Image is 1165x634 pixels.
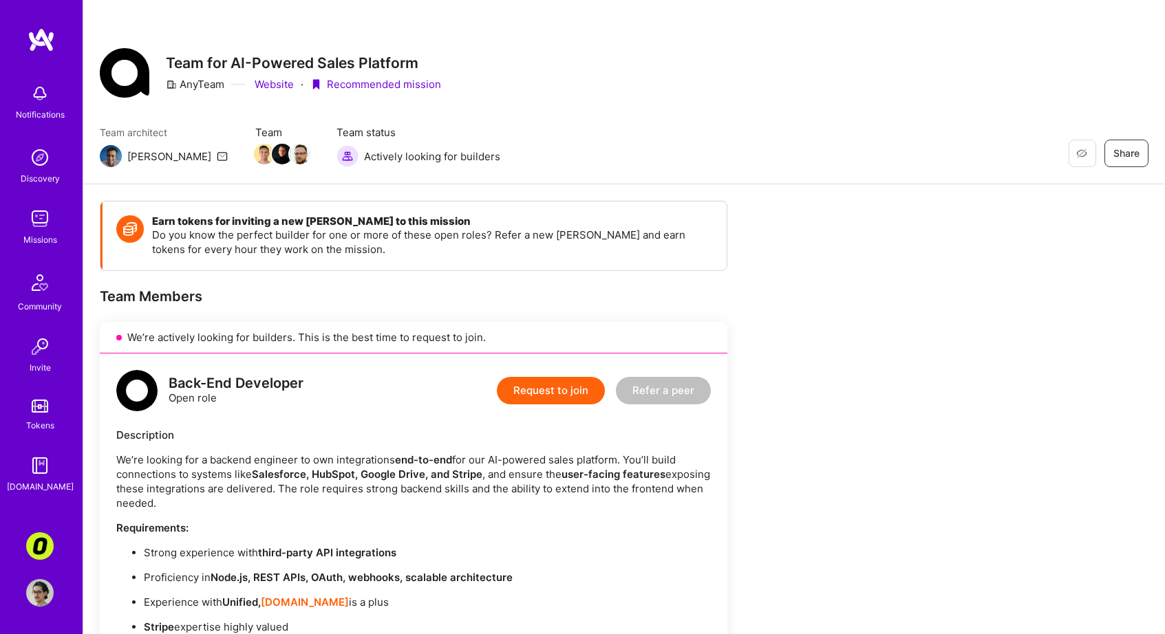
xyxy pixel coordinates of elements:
span: Team architect [100,125,228,140]
div: Community [18,299,62,314]
a: Team Member Avatar [255,142,273,166]
div: [DOMAIN_NAME] [7,479,74,494]
div: AnyTeam [166,77,224,91]
strong: Salesforce, HubSpot, Google Drive, and Stripe [252,468,482,481]
p: expertise highly valued [144,620,711,634]
img: Corner3: Building an AI User Researcher [26,532,54,560]
i: icon CompanyGray [166,79,177,90]
strong: user-facing features [562,468,665,481]
div: Tokens [26,418,54,433]
p: Strong experience with [144,545,711,560]
strong: Unified, [222,595,261,609]
div: Recommended mission [310,77,441,91]
span: Team status [336,125,500,140]
img: logo [116,370,158,411]
button: Request to join [497,377,605,404]
img: Team Member Avatar [290,144,310,164]
img: tokens [32,400,48,413]
img: bell [26,80,54,107]
i: icon EyeClosed [1076,148,1087,159]
a: Team Member Avatar [273,142,291,166]
p: We’re looking for a backend engineer to own integrations for our AI-powered sales platform. You’l... [116,452,711,510]
p: Proficiency in [144,570,711,584]
strong: Stripe [144,620,174,633]
i: icon PurpleRibbon [310,79,321,90]
img: Team Member Avatar [254,144,275,164]
a: Team Member Avatar [291,142,309,166]
img: Team Architect [100,145,122,167]
img: teamwork [26,205,54,232]
img: Community [23,266,56,299]
p: Do you know the perfect builder for one or more of these open roles? Refer a new [PERSON_NAME] an... [152,228,713,256]
div: Notifications [16,107,65,122]
button: Refer a peer [616,377,711,404]
h3: Team for AI-Powered Sales Platform [166,54,441,72]
div: [PERSON_NAME] [127,149,211,164]
h4: Earn tokens for inviting a new [PERSON_NAME] to this mission [152,215,713,228]
a: Corner3: Building an AI User Researcher [23,532,57,560]
strong: end-to-end [395,453,452,466]
div: Description [116,428,711,442]
img: Token icon [116,215,144,243]
strong: Node.js, REST APIs, OAuth, webhooks, scalable architecture [211,571,513,584]
div: Missions [23,232,57,247]
strong: Requirements: [116,521,189,534]
i: icon Mail [217,151,228,162]
span: Actively looking for builders [364,149,500,164]
img: Team Member Avatar [272,144,292,164]
span: Team [255,125,309,140]
span: Share [1113,146,1140,160]
div: Open role [169,376,303,405]
img: User Avatar [26,579,54,606]
div: · [301,77,303,91]
a: User Avatar [23,579,57,606]
img: discovery [26,144,54,171]
a: Website [252,77,294,91]
img: logo [28,28,55,52]
img: guide book [26,452,54,479]
strong: third-party API integrations [258,546,396,559]
img: Actively looking for builders [336,145,359,167]
div: Invite [30,360,51,375]
div: Team Members [100,287,727,305]
img: Company Logo [100,48,149,98]
img: Invite [26,333,54,360]
a: [DOMAIN_NAME] [261,595,349,609]
div: Back-End Developer [169,376,303,391]
div: Discovery [21,171,60,186]
div: We’re actively looking for builders. This is the best time to request to join. [100,322,727,353]
p: Experience with is a plus [144,595,711,609]
button: Share [1104,140,1148,167]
